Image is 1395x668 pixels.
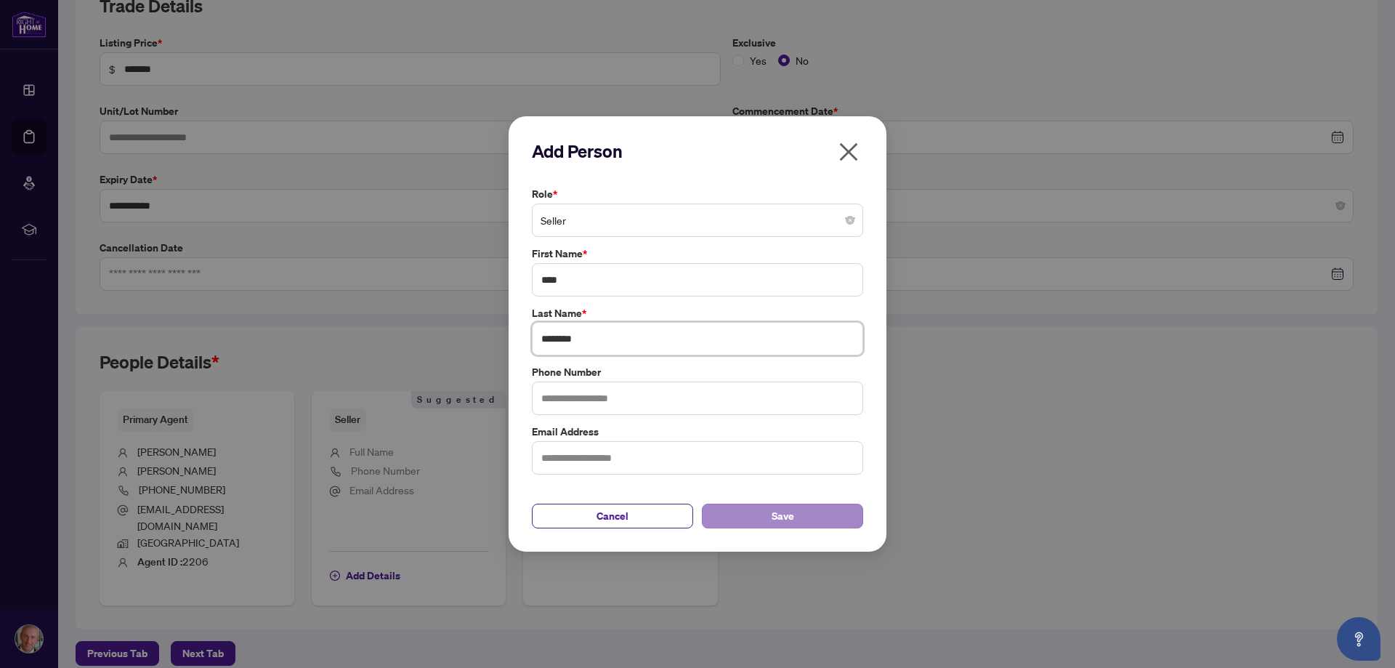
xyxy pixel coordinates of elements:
[597,504,628,528] span: Cancel
[39,84,51,96] img: tab_domain_overview_orange.svg
[532,246,863,262] label: First Name
[846,216,854,225] span: close-circle
[541,206,854,234] span: Seller
[532,140,863,163] h2: Add Person
[1337,617,1380,661] button: Open asap
[702,504,863,528] button: Save
[23,23,35,35] img: logo_orange.svg
[532,364,863,380] label: Phone Number
[837,140,860,164] span: close
[145,84,156,96] img: tab_keywords_by_traffic_grey.svg
[532,424,863,440] label: Email Address
[41,23,71,35] div: v 4.0.25
[55,86,130,95] div: Domain Overview
[38,38,240,49] div: Domain: [PERSON_NAME][DOMAIN_NAME]
[23,38,35,49] img: website_grey.svg
[532,186,863,202] label: Role
[772,504,794,528] span: Save
[532,305,863,321] label: Last Name
[532,504,693,528] button: Cancel
[161,86,245,95] div: Keywords by Traffic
